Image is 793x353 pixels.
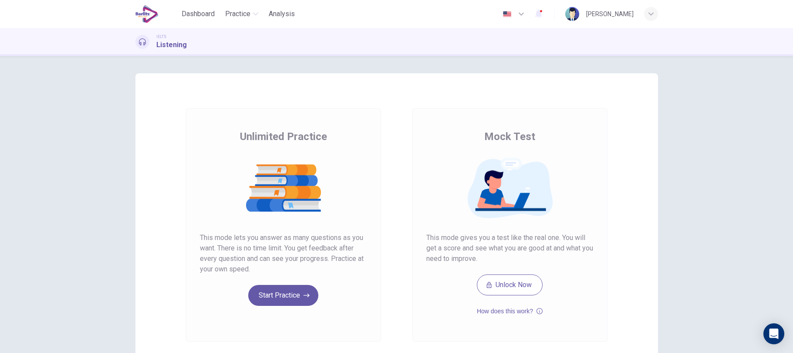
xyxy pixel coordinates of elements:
button: Practice [222,6,262,22]
button: Dashboard [178,6,218,22]
img: EduSynch logo [135,5,159,23]
button: How does this work? [477,306,543,316]
img: en [502,11,513,17]
div: [PERSON_NAME] [586,9,634,19]
span: IELTS [156,34,166,40]
span: Mock Test [484,130,535,144]
span: Analysis [269,9,295,19]
span: Dashboard [182,9,215,19]
span: This mode gives you a test like the real one. You will get a score and see what you are good at a... [426,233,594,264]
a: EduSynch logo [135,5,179,23]
span: This mode lets you answer as many questions as you want. There is no time limit. You get feedback... [200,233,367,274]
img: Profile picture [565,7,579,21]
span: Practice [225,9,250,19]
button: Start Practice [248,285,318,306]
button: Analysis [265,6,298,22]
span: Unlimited Practice [240,130,327,144]
h1: Listening [156,40,187,50]
div: Open Intercom Messenger [763,323,784,344]
button: Unlock Now [477,274,543,295]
